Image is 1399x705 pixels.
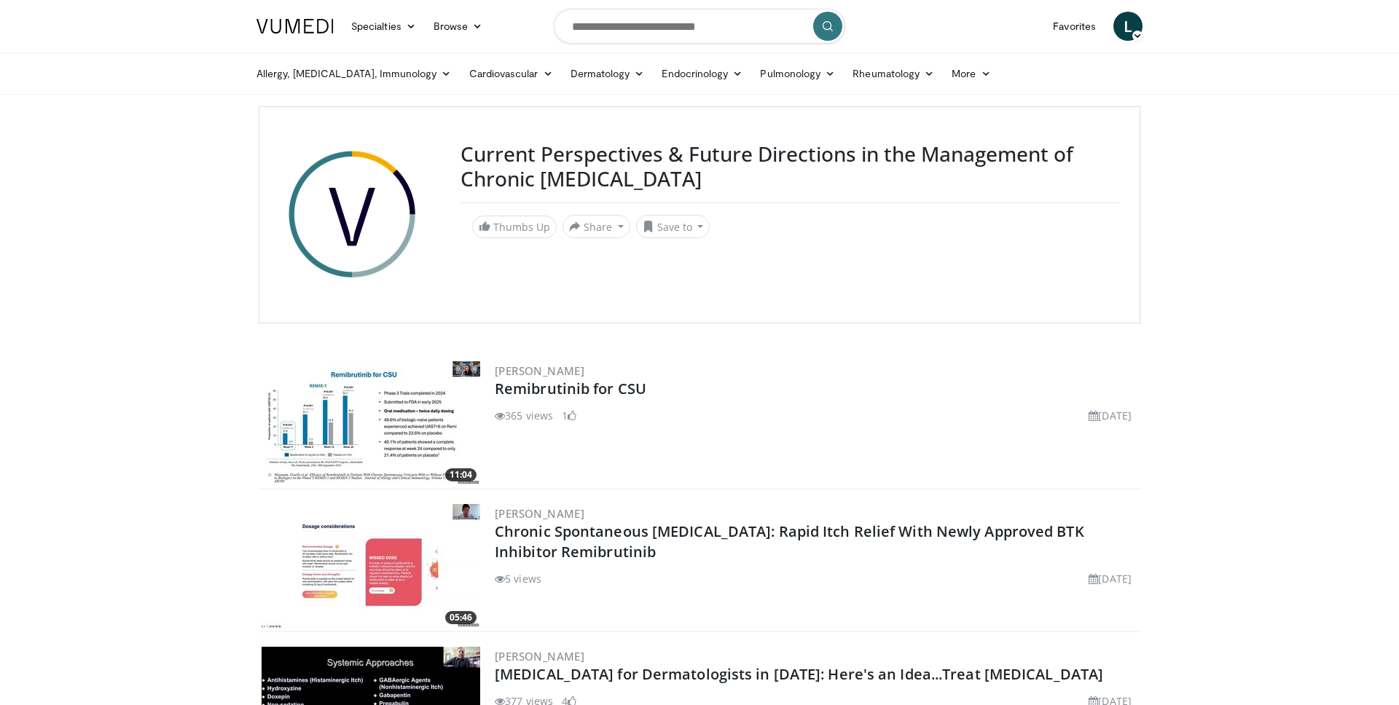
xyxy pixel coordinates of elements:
[262,361,480,485] img: daabd01f-f3f6-4d06-9cb7-5b4aaba77c83.300x170_q85_crop-smart_upscale.jpg
[262,361,480,485] a: 11:04
[248,59,461,88] a: Allergy, [MEDICAL_DATA], Immunology
[262,504,480,628] a: 05:46
[342,12,425,41] a: Specialties
[1113,12,1143,41] a: L
[461,59,562,88] a: Cardiovascular
[1089,408,1132,423] li: [DATE]
[495,506,584,521] a: [PERSON_NAME]
[495,379,646,398] a: Remibrutinib for CSU
[562,59,654,88] a: Dermatology
[262,504,480,628] img: 1c23f012-577f-4861-a5db-d7ae135177f2.300x170_q85_crop-smart_upscale.jpg
[636,215,710,238] button: Save to
[445,611,477,624] span: 05:46
[1089,571,1132,586] li: [DATE]
[445,468,477,481] span: 11:04
[425,12,492,41] a: Browse
[256,19,334,34] img: VuMedi Logo
[495,664,1103,684] a: [MEDICAL_DATA] for Dermatologists in [DATE]: Here's an Idea...Treat [MEDICAL_DATA]
[562,408,576,423] li: 1
[751,59,844,88] a: Pulmonology
[495,649,584,663] a: [PERSON_NAME]
[563,215,630,238] button: Share
[461,142,1119,191] h3: Current Perspectives & Future Directions in the Management of Chronic [MEDICAL_DATA]
[495,521,1084,562] a: Chronic Spontaneous [MEDICAL_DATA]: Rapid Itch Relief With Newly Approved BTK Inhibitor Remibrutinib
[495,571,541,586] li: 5 views
[495,363,584,378] a: [PERSON_NAME]
[495,408,553,423] li: 365 views
[943,59,999,88] a: More
[472,216,557,238] a: Thumbs Up
[1044,12,1105,41] a: Favorites
[844,59,943,88] a: Rheumatology
[554,9,845,44] input: Search topics, interventions
[653,59,751,88] a: Endocrinology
